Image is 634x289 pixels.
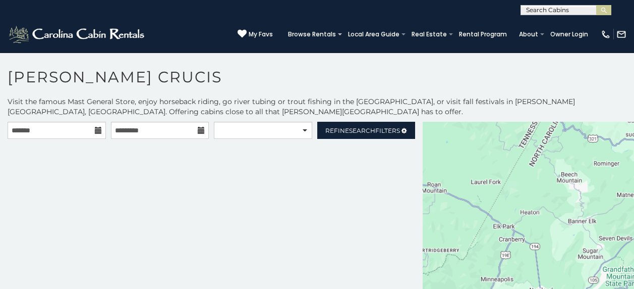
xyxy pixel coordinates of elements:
[249,30,273,39] span: My Favs
[343,27,405,41] a: Local Area Guide
[238,29,273,39] a: My Favs
[545,27,593,41] a: Owner Login
[616,29,626,39] img: mail-regular-white.png
[349,127,375,134] span: Search
[317,122,416,139] a: RefineSearchFilters
[8,24,147,44] img: White-1-2.png
[514,27,543,41] a: About
[601,29,611,39] img: phone-regular-white.png
[454,27,512,41] a: Rental Program
[407,27,452,41] a: Real Estate
[325,127,400,134] span: Refine Filters
[283,27,341,41] a: Browse Rentals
